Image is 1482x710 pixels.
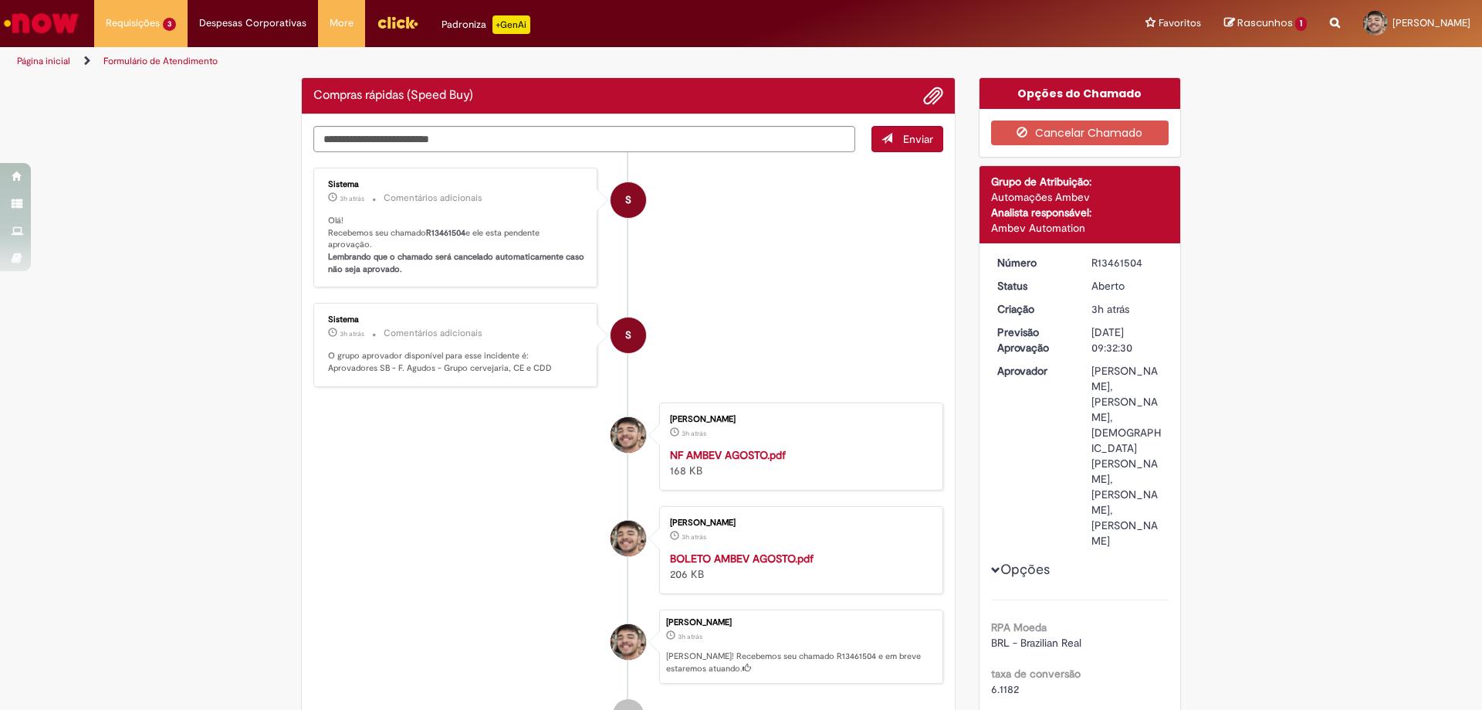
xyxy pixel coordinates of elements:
[666,651,935,674] p: [PERSON_NAME]! Recebemos seu chamado R13461504 e em breve estaremos atuando.
[1392,16,1470,29] span: [PERSON_NAME]
[1091,324,1163,355] div: [DATE] 09:32:30
[1091,278,1163,294] div: Aberto
[986,278,1081,294] dt: Status
[991,121,1169,145] button: Cancelar Chamado
[903,132,933,146] span: Enviar
[670,551,927,582] div: 206 KB
[313,610,943,684] li: Lucas Guilhoto Silva
[923,86,943,106] button: Adicionar anexos
[991,189,1169,205] div: Automações Ambev
[682,429,706,438] span: 3h atrás
[17,55,70,67] a: Página inicial
[682,532,706,542] time: 29/08/2025 10:32:16
[678,632,702,641] span: 3h atrás
[313,89,473,103] h2: Compras rápidas (Speed Buy) Histórico de tíquete
[611,417,646,453] div: Lucas Guilhoto Silva
[991,620,1047,634] b: RPA Moeda
[1295,17,1307,31] span: 1
[1224,16,1307,31] a: Rascunhos
[328,251,587,275] b: Lembrando que o chamado será cancelado automaticamente caso não seja aprovado.
[991,205,1169,220] div: Analista responsável:
[442,15,530,34] div: Padroniza
[670,447,927,478] div: 168 KB
[986,255,1081,270] dt: Número
[1091,363,1163,549] div: [PERSON_NAME], [PERSON_NAME], [DEMOGRAPHIC_DATA] [PERSON_NAME], [PERSON_NAME], [PERSON_NAME]
[384,192,482,205] small: Comentários adicionais
[670,518,927,528] div: [PERSON_NAME]
[670,415,927,424] div: [PERSON_NAME]
[426,227,465,239] b: R13461504
[163,18,176,31] span: 3
[330,15,354,31] span: More
[991,174,1169,189] div: Grupo de Atribuição:
[12,47,976,76] ul: Trilhas de página
[1091,302,1129,316] span: 3h atrás
[991,682,1019,696] span: 6.1182
[328,350,585,374] p: O grupo aprovador disponível para esse incidente é: Aprovadores SB - F. Agudos - Grupo cervejaria...
[328,315,585,324] div: Sistema
[611,318,646,353] div: System
[1091,255,1163,270] div: R13461504
[670,448,786,462] a: NF AMBEV AGOSTO.pdf
[340,194,364,203] time: 29/08/2025 10:32:42
[328,215,585,276] p: Olá! Recebemos seu chamado e ele esta pendente aprovação.
[611,521,646,556] div: Lucas Guilhoto Silva
[340,329,364,338] span: 3h atrás
[1159,15,1201,31] span: Favoritos
[625,182,631,219] span: S
[2,8,81,39] img: ServiceNow
[1091,302,1129,316] time: 29/08/2025 10:32:30
[682,532,706,542] span: 3h atrás
[103,55,218,67] a: Formulário de Atendimento
[611,182,646,218] div: System
[871,126,943,152] button: Enviar
[980,78,1181,109] div: Opções do Chamado
[678,632,702,641] time: 29/08/2025 10:32:30
[377,11,418,34] img: click_logo_yellow_360x200.png
[328,180,585,189] div: Sistema
[986,363,1081,379] dt: Aprovador
[384,327,482,340] small: Comentários adicionais
[682,429,706,438] time: 29/08/2025 10:32:21
[986,301,1081,317] dt: Criação
[199,15,306,31] span: Despesas Corporativas
[313,126,855,152] textarea: Digite sua mensagem aqui...
[106,15,160,31] span: Requisições
[1091,301,1163,317] div: 29/08/2025 10:32:30
[991,220,1169,236] div: Ambev Automation
[625,317,631,354] span: S
[340,329,364,338] time: 29/08/2025 10:32:40
[986,324,1081,355] dt: Previsão Aprovação
[1237,15,1293,30] span: Rascunhos
[666,618,935,627] div: [PERSON_NAME]
[611,624,646,660] div: Lucas Guilhoto Silva
[991,636,1081,650] span: BRL - Brazilian Real
[670,552,814,566] a: BOLETO AMBEV AGOSTO.pdf
[492,15,530,34] p: +GenAi
[991,667,1081,681] b: taxa de conversão
[340,194,364,203] span: 3h atrás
